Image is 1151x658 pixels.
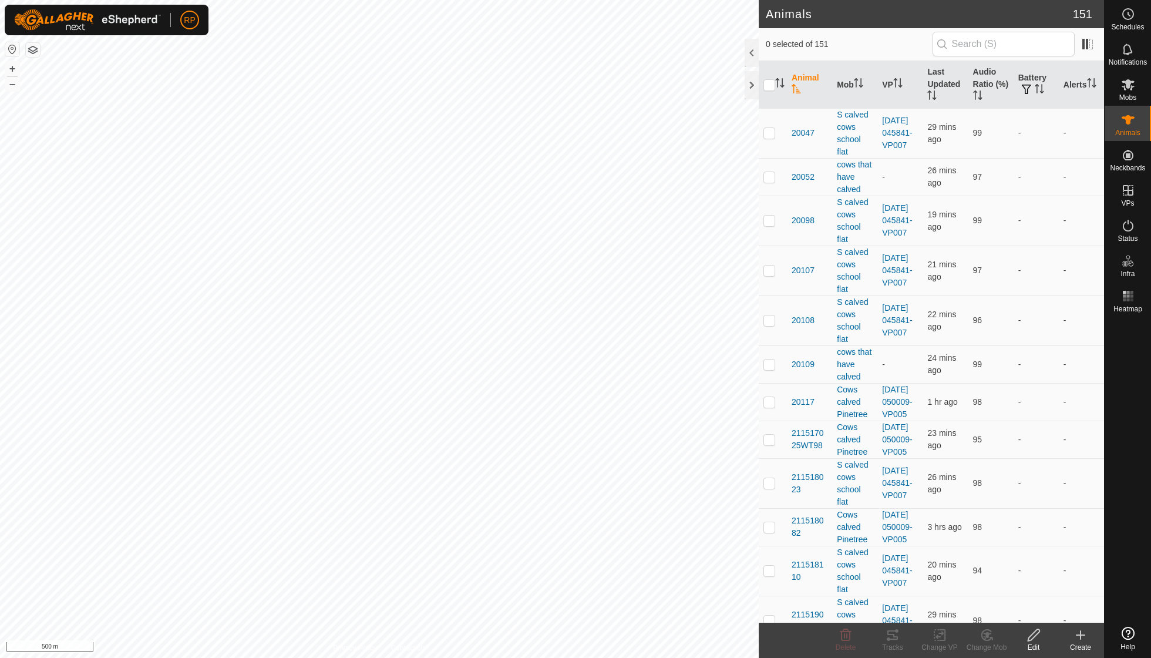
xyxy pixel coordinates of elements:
td: - [1014,508,1059,546]
a: [DATE] 050009-VP005 [882,385,912,419]
span: 99 [973,128,982,137]
span: 2 Oct 2025 at 5:11 AM [927,428,956,450]
td: - [1014,246,1059,296]
span: 211517025WT98 [792,427,827,452]
span: Mobs [1119,94,1136,101]
td: - [1014,158,1059,196]
div: cows that have calved [837,159,873,196]
td: - [1014,596,1059,646]
a: [DATE] 045841-VP007 [882,303,912,337]
div: cows that have calved [837,346,873,383]
button: + [5,62,19,76]
div: S calved cows school flat [837,596,873,646]
span: 2 Oct 2025 at 5:13 AM [927,260,956,281]
span: Status [1118,235,1137,242]
span: 20098 [792,214,815,227]
td: - [1014,546,1059,596]
td: - [1059,383,1104,421]
span: RP [184,14,195,26]
th: Mob [832,61,877,109]
span: 2 Oct 2025 at 5:08 AM [927,472,956,494]
div: Tracks [869,642,916,653]
span: 211519013 [792,609,827,633]
p-sorticon: Activate to sort [973,92,982,102]
span: Animals [1115,129,1140,136]
button: Map Layers [26,43,40,57]
span: 2 Oct 2025 at 5:15 AM [927,210,956,231]
a: Contact Us [391,643,426,653]
span: Delete [836,643,856,652]
p-sorticon: Activate to sort [927,92,937,102]
span: 2 Oct 2025 at 5:05 AM [927,610,956,632]
span: 96 [973,315,982,325]
th: Audio Ratio (%) [968,61,1014,109]
h2: Animals [766,7,1073,21]
p-sorticon: Activate to sort [792,86,801,95]
td: - [1014,345,1059,383]
div: S calved cows school flat [837,459,873,508]
span: 20047 [792,127,815,139]
span: 20108 [792,314,815,327]
span: 2 Oct 2025 at 5:12 AM [927,310,956,331]
div: Edit [1010,642,1057,653]
span: 2 Oct 2025 at 4:04 AM [927,397,957,407]
span: 99 [973,360,982,369]
span: 2 Oct 2025 at 5:10 AM [927,353,956,375]
span: Help [1120,643,1135,650]
td: - [1014,421,1059,458]
button: – [5,77,19,91]
span: 20052 [792,171,815,183]
td: - [1059,458,1104,508]
span: Heatmap [1113,305,1142,313]
td: - [1059,158,1104,196]
span: 20117 [792,396,815,408]
div: S calved cows school flat [837,246,873,296]
span: 95 [973,435,982,444]
span: 99 [973,216,982,225]
app-display-virtual-paddock-transition: - [882,360,885,369]
span: 2 Oct 2025 at 5:14 AM [927,560,956,582]
p-sorticon: Activate to sort [893,80,903,89]
span: Schedules [1111,23,1144,31]
div: S calved cows school flat [837,196,873,246]
span: 211518023 [792,471,827,496]
th: VP [877,61,923,109]
span: 211518082 [792,515,827,539]
td: - [1014,458,1059,508]
a: [DATE] 050009-VP005 [882,422,912,456]
span: 98 [973,616,982,625]
span: 98 [973,478,982,488]
span: 98 [973,522,982,532]
td: - [1059,196,1104,246]
a: [DATE] 045841-VP007 [882,253,912,287]
td: - [1059,108,1104,158]
div: Create [1057,642,1104,653]
a: [DATE] 050009-VP005 [882,510,912,544]
a: [DATE] 045841-VP007 [882,553,912,587]
td: - [1059,596,1104,646]
span: 20109 [792,358,815,371]
span: 94 [973,566,982,575]
span: 97 [973,172,982,182]
span: 97 [973,266,982,275]
td: - [1014,196,1059,246]
div: S calved cows school flat [837,296,873,345]
span: Infra [1120,270,1135,277]
td: - [1059,345,1104,383]
th: Alerts [1059,61,1104,109]
span: 211518110 [792,559,827,583]
td: - [1059,546,1104,596]
td: - [1059,296,1104,345]
input: Search (S) [933,32,1075,56]
span: 151 [1073,5,1092,23]
span: 98 [973,397,982,407]
p-sorticon: Activate to sort [1087,80,1096,89]
img: Gallagher Logo [14,9,161,31]
div: Cows calved Pinetree [837,421,873,458]
a: [DATE] 045841-VP007 [882,603,912,637]
p-sorticon: Activate to sort [775,80,785,89]
span: 20107 [792,264,815,277]
div: Change Mob [963,642,1010,653]
a: [DATE] 045841-VP007 [882,116,912,150]
span: 2 Oct 2025 at 1:39 AM [927,522,961,532]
